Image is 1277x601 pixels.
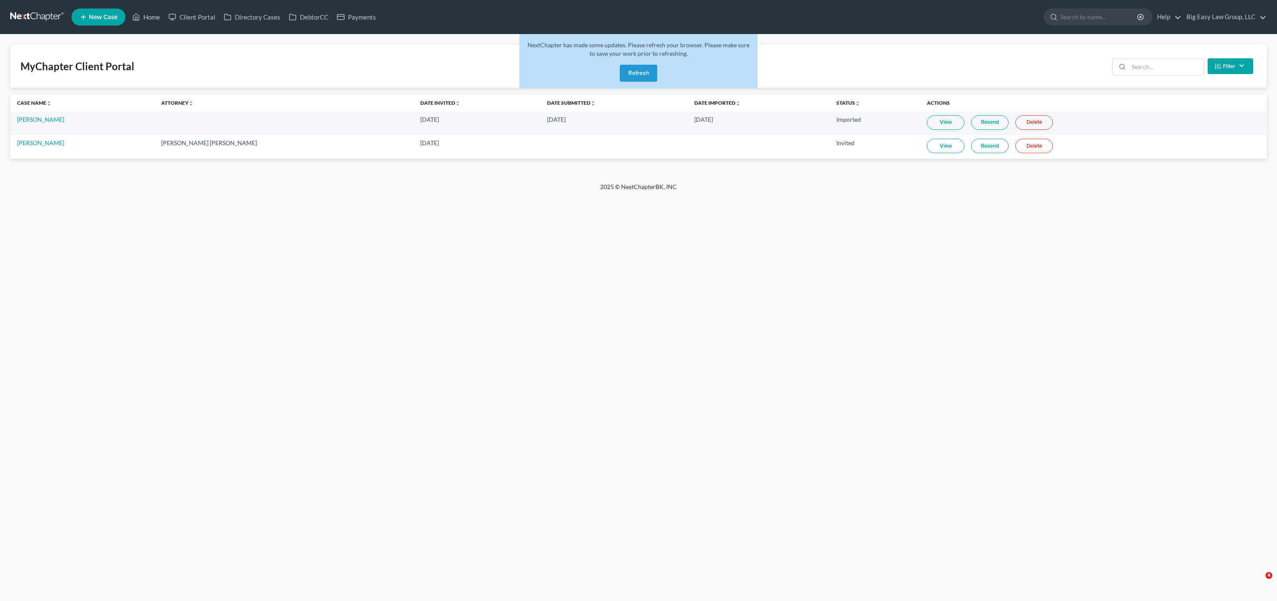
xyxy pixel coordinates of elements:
i: unfold_more [735,101,741,106]
a: Directory Cases [219,9,285,25]
span: [DATE] [420,116,439,123]
a: Big Easy Law Group, LLC [1182,9,1266,25]
span: [DATE] [420,139,439,146]
a: View [927,139,964,153]
input: Search... [1129,59,1204,75]
a: [PERSON_NAME] [17,116,64,123]
span: NextChapter has made some updates. Please refresh your browser. Please make sure to save your wor... [527,41,750,57]
i: unfold_more [455,101,460,106]
a: Delete [1015,115,1053,130]
a: Delete [1015,139,1053,153]
a: Statusunfold_more [836,100,860,106]
a: Home [128,9,164,25]
a: Help [1153,9,1181,25]
a: DebtorCC [285,9,333,25]
a: Attorneyunfold_more [161,100,194,106]
i: unfold_more [46,101,51,106]
a: Resend [971,115,1009,130]
a: Date Invitedunfold_more [420,100,460,106]
a: Date Submittedunfold_more [547,100,596,106]
td: [PERSON_NAME] [PERSON_NAME] [154,135,413,158]
a: Case Nameunfold_more [17,100,51,106]
a: Resend [971,139,1009,153]
a: Date Importedunfold_more [694,100,741,106]
span: New Case [89,14,117,20]
td: Imported [829,112,920,135]
a: [PERSON_NAME] [17,139,64,146]
i: unfold_more [188,101,194,106]
span: [DATE] [547,116,566,123]
i: unfold_more [855,101,860,106]
div: 2025 © NextChapterBK, INC [396,183,881,198]
div: MyChapter Client Portal [20,60,134,73]
button: Filter [1208,58,1253,74]
input: Search by name... [1060,9,1138,25]
span: 4 [1266,572,1272,579]
span: [DATE] [694,116,713,123]
button: Refresh [620,65,657,82]
th: Actions [920,94,1267,112]
a: Payments [333,9,380,25]
td: Invited [829,135,920,158]
a: Client Portal [164,9,219,25]
iframe: Intercom live chat [1248,572,1268,592]
a: View [927,115,964,130]
i: unfold_more [590,101,596,106]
